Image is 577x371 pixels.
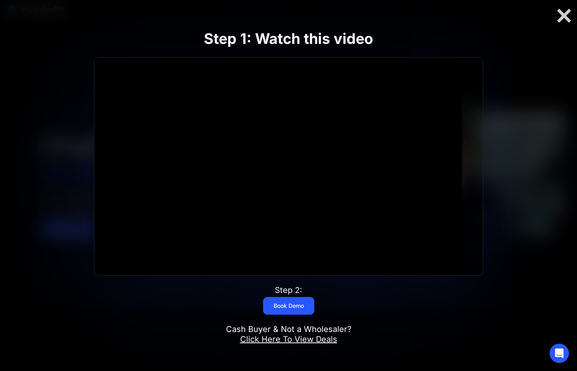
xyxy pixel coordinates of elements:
a: Book Demo [263,297,314,315]
a: Click Here To View Deals [240,334,337,344]
div: Open Intercom Messenger [550,344,569,363]
div: Step 2: [275,285,302,295]
strong: Step 1: Watch this video [204,30,373,47]
div: Cash Buyer & Not a Wholesaler? [226,324,351,344]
